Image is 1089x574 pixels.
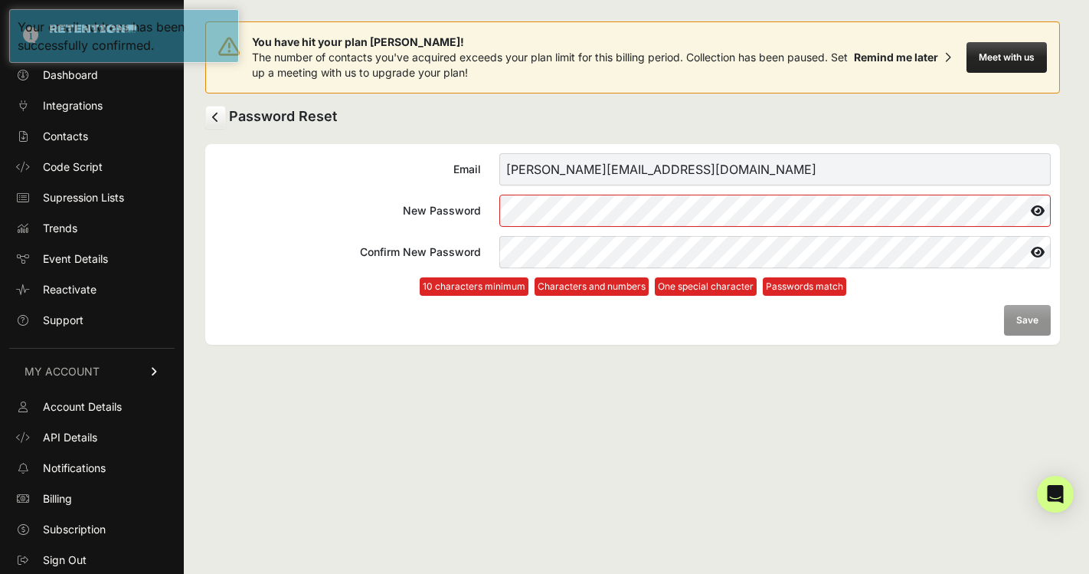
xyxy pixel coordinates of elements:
input: Confirm New Password [499,236,1051,268]
span: Integrations [43,98,103,113]
a: Contacts [9,124,175,149]
li: 10 characters minimum [420,277,528,296]
a: Sign Out [9,548,175,572]
span: Reactivate [43,282,96,297]
span: Account Details [43,399,122,415]
div: Confirm New Password [214,244,481,260]
a: Account Details [9,395,175,419]
span: Trends [43,221,77,236]
h2: Password Reset [205,106,1060,129]
button: Remind me later [848,44,957,71]
a: Reactivate [9,277,175,302]
div: Email [214,162,481,177]
a: Supression Lists [9,185,175,210]
a: Trends [9,216,175,241]
span: MY ACCOUNT [25,364,100,379]
li: One special character [655,277,757,296]
span: Dashboard [43,67,98,83]
span: Sign Out [43,553,87,568]
a: Dashboard [9,63,175,87]
li: Characters and numbers [535,277,649,296]
a: API Details [9,425,175,450]
a: Notifications [9,456,175,481]
a: Event Details [9,247,175,271]
div: Open Intercom Messenger [1037,476,1074,513]
div: Remind me later [854,50,938,65]
span: Support [43,313,83,328]
div: Your email address has been successfully confirmed. [18,18,231,54]
span: Billing [43,491,72,507]
span: The number of contacts you've acquired exceeds your plan limit for this billing period. Collectio... [252,51,848,79]
a: Code Script [9,155,175,179]
span: Event Details [43,251,108,267]
input: Email [499,153,1051,185]
a: Support [9,308,175,333]
a: Billing [9,487,175,511]
div: New Password [214,203,481,218]
span: Subscription [43,522,106,537]
span: You have hit your plan [PERSON_NAME]! [252,34,848,50]
span: Supression Lists [43,190,124,205]
a: Subscription [9,517,175,542]
a: Integrations [9,93,175,118]
input: New Password [499,195,1051,227]
span: Code Script [43,159,103,175]
span: Contacts [43,129,88,144]
button: Meet with us [966,42,1047,73]
span: API Details [43,430,97,445]
a: MY ACCOUNT [9,348,175,395]
li: Passwords match [763,277,846,296]
span: Notifications [43,461,106,476]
